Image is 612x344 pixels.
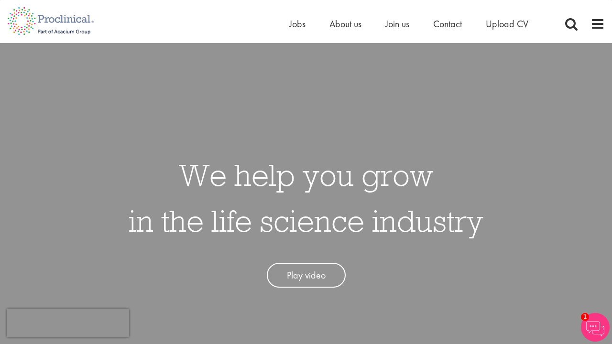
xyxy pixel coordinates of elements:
[486,18,528,30] a: Upload CV
[385,18,409,30] a: Join us
[289,18,306,30] a: Jobs
[581,313,589,321] span: 1
[329,18,361,30] a: About us
[433,18,462,30] a: Contact
[129,152,483,244] h1: We help you grow in the life science industry
[581,313,610,342] img: Chatbot
[267,263,346,288] a: Play video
